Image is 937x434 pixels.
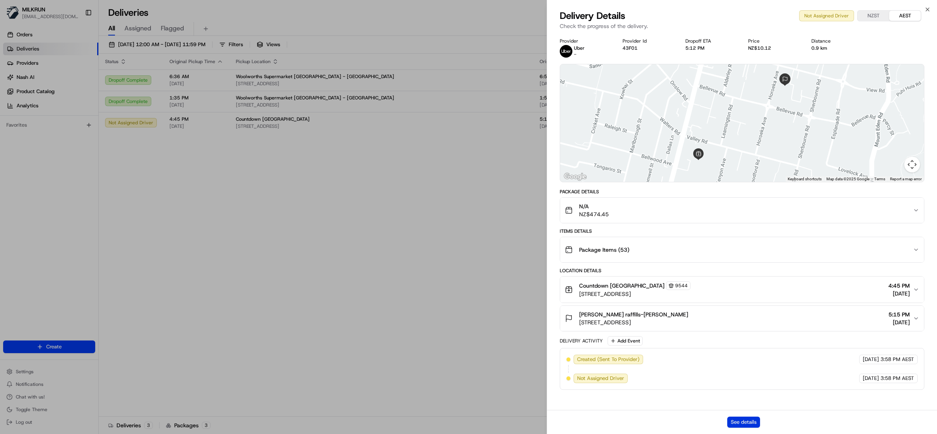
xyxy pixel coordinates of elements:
[579,202,609,210] span: N/A
[826,177,869,181] span: Map data ©2025 Google
[560,45,572,58] img: uber-new-logo.jpeg
[888,311,910,318] span: 5:15 PM
[560,306,924,331] button: [PERSON_NAME] raffills-[PERSON_NAME][STREET_ADDRESS]5:15 PM[DATE]
[579,318,688,326] span: [STREET_ADDRESS]
[727,417,760,428] button: See details
[560,228,924,234] div: Items Details
[904,157,920,172] button: Map camera controls
[574,51,576,58] span: -
[788,176,822,182] button: Keyboard shortcuts
[863,356,879,363] span: [DATE]
[560,38,610,44] div: Provider
[888,282,910,290] span: 4:45 PM
[858,11,889,21] button: NZST
[890,177,922,181] a: Report a map error
[889,11,921,21] button: AEST
[623,45,638,51] button: 43F01
[748,45,798,51] div: NZ$10.12
[577,375,624,382] span: Not Assigned Driver
[685,45,736,51] div: 5:12 PM
[560,9,625,22] span: Delivery Details
[608,336,643,346] button: Add Event
[881,375,914,382] span: 3:58 PM AEST
[748,38,798,44] div: Price
[874,177,885,181] a: Terms (opens in new tab)
[560,237,924,262] button: Package Items (53)
[560,198,924,223] button: N/ANZ$474.45
[579,282,664,290] span: Countdown [GEOGRAPHIC_DATA]
[577,356,640,363] span: Created (Sent To Provider)
[579,311,688,318] span: [PERSON_NAME] raffills-[PERSON_NAME]
[881,356,914,363] span: 3:58 PM AEST
[888,290,910,297] span: [DATE]
[560,268,924,274] div: Location Details
[560,338,603,344] div: Delivery Activity
[560,22,924,30] p: Check the progress of the delivery.
[811,45,862,51] div: 0.9 km
[579,290,691,298] span: [STREET_ADDRESS]
[863,375,879,382] span: [DATE]
[675,282,688,289] span: 9544
[623,38,673,44] div: Provider Id
[685,38,736,44] div: Dropoff ETA
[560,189,924,195] div: Package Details
[579,246,629,254] span: Package Items ( 53 )
[560,277,924,303] button: Countdown [GEOGRAPHIC_DATA]9544[STREET_ADDRESS]4:45 PM[DATE]
[562,172,588,182] a: Open this area in Google Maps (opens a new window)
[579,210,609,218] span: NZ$474.45
[562,172,588,182] img: Google
[574,45,585,51] span: Uber
[811,38,862,44] div: Distance
[888,318,910,326] span: [DATE]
